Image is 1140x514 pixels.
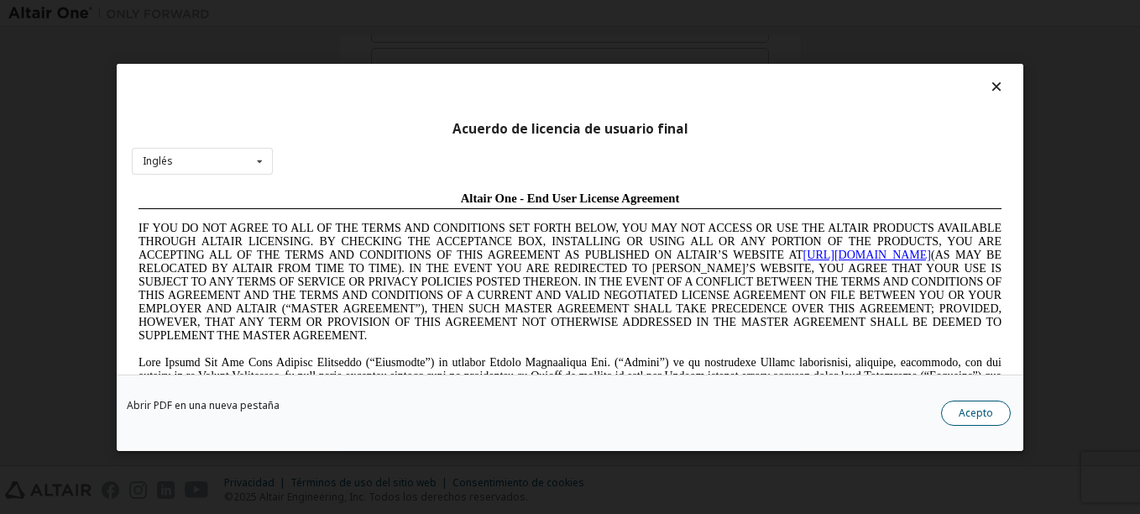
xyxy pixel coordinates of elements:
div: Acuerdo de licencia de usuario final [132,120,1008,137]
span: IF YOU DO NOT AGREE TO ALL OF THE TERMS AND CONDITIONS SET FORTH BELOW, YOU MAY NOT ACCESS OR USE... [7,37,870,157]
span: Altair One - End User License Agreement [329,7,548,20]
a: [URL][DOMAIN_NAME] [672,64,799,76]
span: Lore Ipsumd Sit Ame Cons Adipisc Elitseddo (“Eiusmodte”) in utlabor Etdolo Magnaaliqua Eni. (“Adm... [7,171,870,291]
button: Acepto [941,400,1011,425]
div: Inglés [143,156,173,166]
a: Abrir PDF en una nueva pestaña [127,400,280,410]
